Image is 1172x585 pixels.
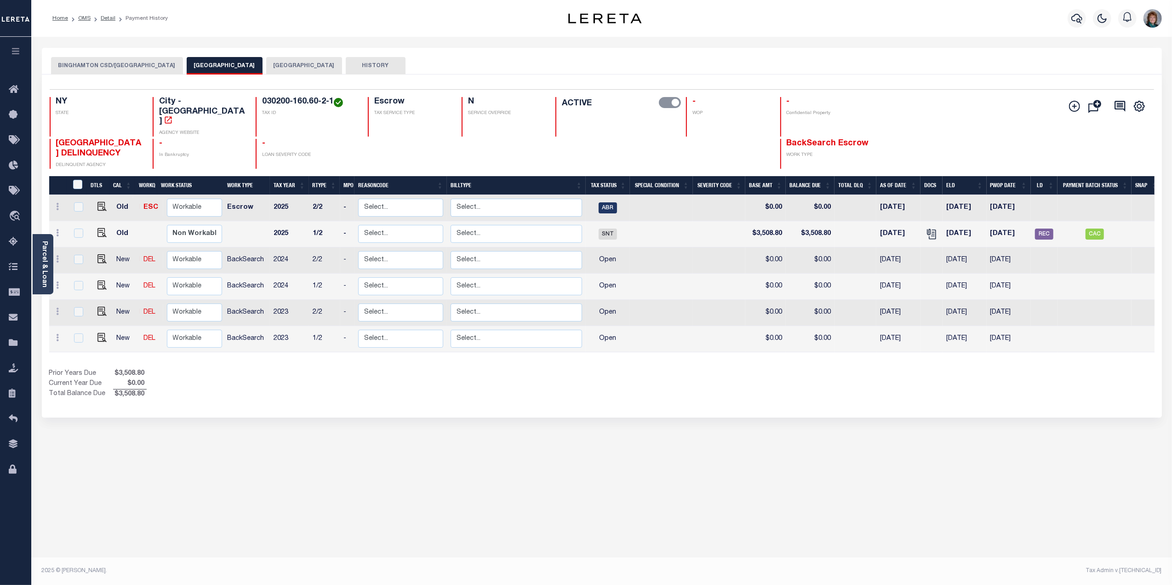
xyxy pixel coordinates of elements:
[115,14,168,23] li: Payment History
[987,247,1031,274] td: [DATE]
[943,300,987,326] td: [DATE]
[143,309,155,315] a: DEL
[56,110,142,117] p: STATE
[309,274,340,300] td: 1/2
[943,326,987,352] td: [DATE]
[1058,176,1132,195] th: Payment Batch Status: activate to sort column ascending
[113,195,140,221] td: Old
[223,326,270,352] td: BackSearch
[135,176,157,195] th: WorkQ
[876,300,920,326] td: [DATE]
[143,283,155,289] a: DEL
[143,335,155,342] a: DEL
[745,300,786,326] td: $0.00
[876,176,920,195] th: As of Date: activate to sort column ascending
[159,139,162,148] span: -
[262,110,357,117] p: TAX ID
[309,300,340,326] td: 2/2
[468,97,544,107] h4: N
[987,326,1031,352] td: [DATE]
[787,97,790,106] span: -
[987,176,1031,195] th: PWOP Date: activate to sort column ascending
[113,221,140,247] td: Old
[586,326,630,352] td: Open
[223,195,270,221] td: Escrow
[9,211,23,223] i: travel_explore
[262,152,357,159] p: LOAN SEVERITY CODE
[786,274,835,300] td: $0.00
[67,176,87,195] th: &nbsp;
[270,195,309,221] td: 2025
[35,567,602,575] div: 2025 © [PERSON_NAME].
[113,326,140,352] td: New
[599,202,617,213] span: ABR
[51,57,183,75] button: BINGHAMTON CSD/[GEOGRAPHIC_DATA]
[223,274,270,300] td: BackSearch
[692,110,769,117] p: WOP
[943,195,987,221] td: [DATE]
[786,221,835,247] td: $3,508.80
[943,221,987,247] td: [DATE]
[586,247,630,274] td: Open
[920,176,943,195] th: Docs
[340,274,355,300] td: -
[876,221,920,247] td: [DATE]
[568,13,642,23] img: logo-dark.svg
[609,567,1162,575] div: Tax Admin v.[TECHNICAL_ID]
[745,274,786,300] td: $0.00
[143,204,158,211] a: ESC
[987,195,1031,221] td: [DATE]
[876,274,920,300] td: [DATE]
[41,241,47,287] a: Parcel & Loan
[87,176,109,195] th: DTLS
[630,176,693,195] th: Special Condition: activate to sort column ascending
[693,176,746,195] th: Severity Code: activate to sort column ascending
[340,300,355,326] td: -
[340,247,355,274] td: -
[599,229,617,240] span: SNT
[835,176,876,195] th: Total DLQ: activate to sort column ascending
[49,369,113,379] td: Prior Years Due
[113,274,140,300] td: New
[113,247,140,274] td: New
[270,176,309,195] th: Tax Year: activate to sort column ascending
[101,16,115,21] a: Detail
[309,195,340,221] td: 2/2
[1132,176,1161,195] th: SNAP: activate to sort column ascending
[745,221,786,247] td: $3,508.80
[157,176,223,195] th: Work Status
[262,97,357,107] h4: 030200-160.60-2-1
[876,247,920,274] td: [DATE]
[56,97,142,107] h4: NY
[987,221,1031,247] td: [DATE]
[270,300,309,326] td: 2023
[943,176,987,195] th: ELD: activate to sort column ascending
[270,221,309,247] td: 2025
[787,139,869,148] span: BackSearch Escrow
[586,300,630,326] td: Open
[1086,231,1104,237] a: CAC
[787,152,872,159] p: WORK TYPE
[340,326,355,352] td: -
[586,176,630,195] th: Tax Status: activate to sort column ascending
[468,110,544,117] p: SERVICE OVERRIDE
[340,195,355,221] td: -
[786,326,835,352] td: $0.00
[56,162,142,169] p: DELINQUENT AGENCY
[340,176,354,195] th: MPO
[266,57,342,75] button: [GEOGRAPHIC_DATA]
[223,300,270,326] td: BackSearch
[309,176,340,195] th: RType: activate to sort column ascending
[159,97,245,127] h4: City - [GEOGRAPHIC_DATA]
[876,195,920,221] td: [DATE]
[562,97,592,110] label: ACTIVE
[346,57,406,75] button: HISTORY
[1031,176,1058,195] th: LD: activate to sort column ascending
[223,247,270,274] td: BackSearch
[143,257,155,263] a: DEL
[187,57,263,75] button: [GEOGRAPHIC_DATA]
[745,326,786,352] td: $0.00
[692,97,696,106] span: -
[113,300,140,326] td: New
[159,152,245,159] p: In Bankruptcy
